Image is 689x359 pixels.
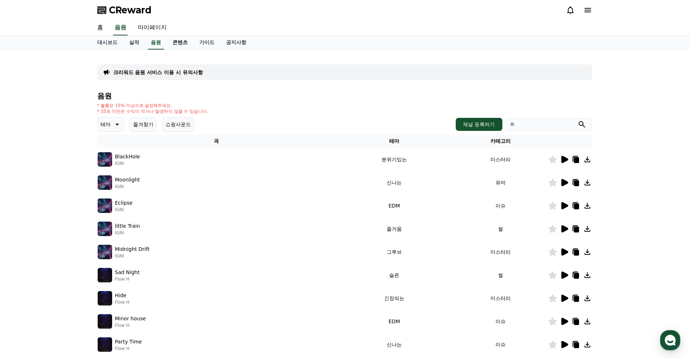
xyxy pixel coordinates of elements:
[98,222,112,236] img: music
[453,217,548,240] td: 썰
[453,134,548,148] th: 카테고리
[167,36,193,50] a: 콘텐츠
[112,240,120,246] span: 설정
[115,222,140,230] p: little Train
[97,4,152,16] a: CReward
[93,229,139,247] a: 설정
[335,194,453,217] td: EDM
[453,148,548,171] td: 미스터리
[115,245,150,253] p: Midnight Drift
[453,310,548,333] td: 이슈
[335,217,453,240] td: 즐거움
[115,292,127,299] p: Hide
[453,287,548,310] td: 미스터리
[97,117,124,132] button: 테마
[123,36,145,50] a: 실적
[453,264,548,287] td: 썰
[98,291,112,305] img: music
[97,108,209,114] p: * 35초 미만은 수익이 적거나 발생하지 않을 수 있습니다.
[220,36,252,50] a: 공지사항
[98,314,112,329] img: music
[115,276,140,282] p: Flow H
[115,176,140,184] p: Moonlight
[98,268,112,282] img: music
[48,229,93,247] a: 대화
[115,184,140,189] p: IGNI
[97,103,209,108] p: * 볼륨은 15% 이상으로 설정해주세요.
[98,198,112,213] img: music
[453,333,548,356] td: 이슈
[23,240,27,246] span: 홈
[98,245,112,259] img: music
[101,119,111,129] p: 테마
[115,315,146,322] p: Minor house
[162,117,194,132] button: 쇼핑사운드
[335,287,453,310] td: 긴장되는
[335,264,453,287] td: 슬픈
[335,333,453,356] td: 신나는
[335,310,453,333] td: EDM
[98,152,112,167] img: music
[453,171,548,194] td: 유머
[115,230,140,236] p: IGNI
[115,207,133,213] p: IGNI
[98,337,112,352] img: music
[115,269,140,276] p: Sad Night
[335,134,453,148] th: 테마
[115,322,146,328] p: Flow H
[115,161,140,166] p: IGNI
[98,175,112,190] img: music
[335,240,453,264] td: 그루브
[115,346,142,351] p: Flow H
[148,36,164,50] a: 음원
[2,229,48,247] a: 홈
[97,134,336,148] th: 곡
[130,117,157,132] button: 즐겨찾기
[453,240,548,264] td: 미스터리
[109,4,152,16] span: CReward
[115,253,150,259] p: IGNI
[115,299,129,305] p: Flow H
[456,118,502,131] button: 채널 등록하기
[113,20,128,35] a: 음원
[113,69,203,76] a: 크리워드 음원 서비스 이용 시 유의사항
[115,153,140,161] p: BlackHole
[92,20,109,35] a: 홈
[115,338,142,346] p: Party Time
[132,20,173,35] a: 마이페이지
[335,148,453,171] td: 분위기있는
[97,92,592,100] h4: 음원
[453,194,548,217] td: 이슈
[193,36,220,50] a: 가이드
[335,171,453,194] td: 신나는
[66,240,75,246] span: 대화
[115,199,133,207] p: Eclipse
[92,36,123,50] a: 대시보드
